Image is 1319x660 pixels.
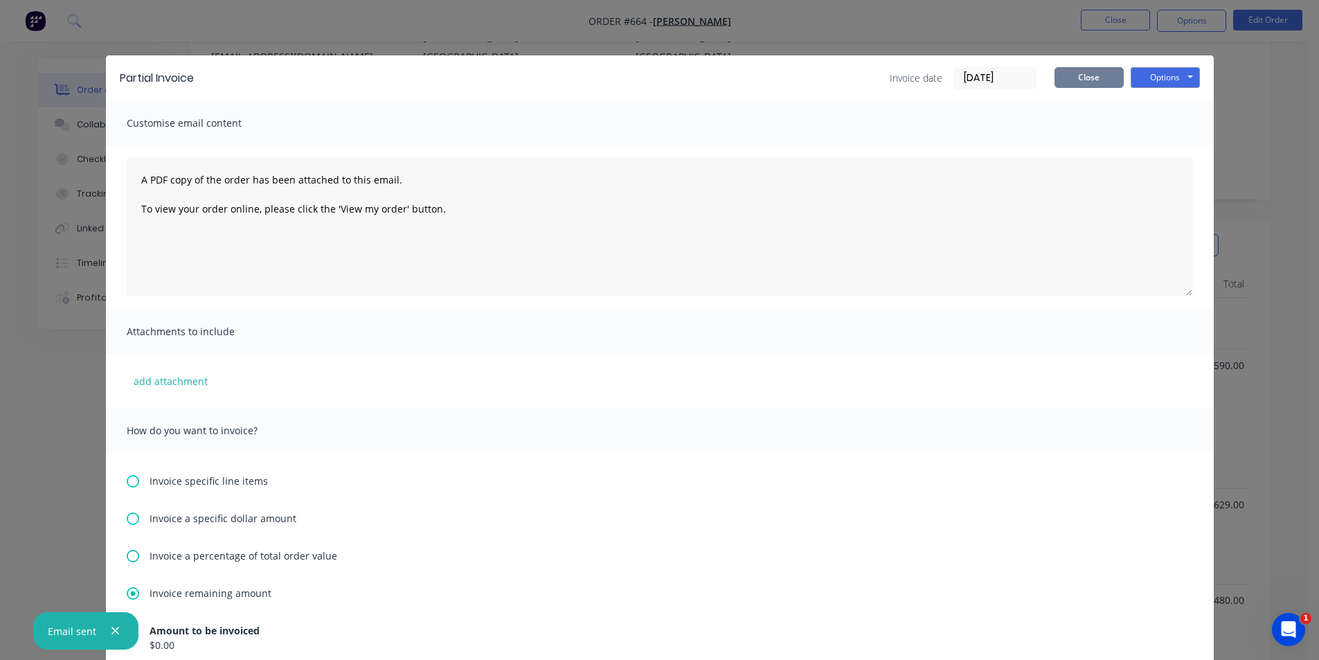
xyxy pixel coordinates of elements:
textarea: A PDF copy of the order has been attached to this email. To view your order online, please click ... [127,158,1193,296]
span: Invoice a specific dollar amount [150,511,296,526]
span: Invoice date [890,71,942,85]
span: Attachments to include [127,322,279,341]
button: Options [1131,67,1200,88]
div: Email sent [48,624,96,639]
span: Invoice specific line items [150,474,268,488]
span: Invoice remaining amount [150,586,271,600]
div: Amount to be invoiced [150,623,1170,638]
span: How do you want to invoice? [127,421,279,440]
span: Customise email content [127,114,279,133]
span: Invoice a percentage of total order value [150,548,337,563]
button: Close [1055,67,1124,88]
div: $0.00 [150,638,1170,652]
iframe: Intercom live chat [1272,613,1305,646]
span: 1 [1300,613,1311,624]
button: add attachment [127,371,215,391]
div: Partial Invoice [120,70,194,87]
